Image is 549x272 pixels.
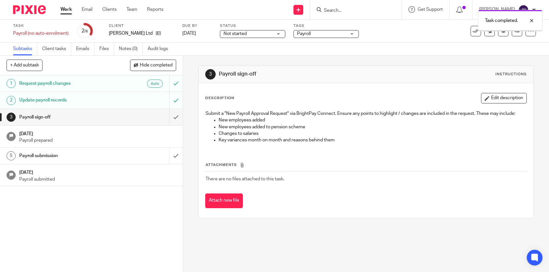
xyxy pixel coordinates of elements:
h1: Update payroll records [19,95,115,105]
span: [DATE] [182,31,196,36]
button: + Add subtask [7,60,42,71]
p: Changes to salaries [219,130,527,137]
a: Reports [147,6,163,13]
div: 1 [7,79,16,88]
label: Due by [182,23,212,28]
img: svg%3E [518,5,529,15]
h1: Payroll sign-off [219,71,380,78]
a: Client tasks [42,43,71,55]
label: Status [220,23,285,28]
span: Payroll [297,31,311,36]
span: Hide completed [140,63,173,68]
p: Description [205,96,234,101]
h1: [DATE] [19,168,176,176]
a: Clients [102,6,117,13]
h1: Payroll sign-off [19,112,115,122]
div: Payroll (no auto-enrolment) [13,30,69,37]
h1: Request payroll changes [19,79,115,88]
div: 2 [81,27,88,35]
p: Submit a "New Payroll Approval Request" via BrightPay Connect. Ensure any points to highlight / c... [206,110,527,117]
h1: [DATE] [19,129,176,137]
a: Work [60,6,72,13]
button: Attach new file [205,193,243,208]
div: 2 [7,96,16,105]
a: Audit logs [148,43,173,55]
p: Payroll submitted [19,176,176,183]
div: Auto [147,80,163,88]
p: [PERSON_NAME] Ltd [109,30,153,37]
a: Emails [76,43,94,55]
button: Hide completed [130,60,176,71]
div: 3 [7,113,16,122]
a: Subtasks [13,43,37,55]
p: Key variances month on month and reasons behind them [219,137,527,143]
p: New employees added to pension scheme [219,124,527,130]
div: 3 [205,69,216,80]
small: /6 [84,29,88,33]
a: Team [126,6,137,13]
div: Instructions [495,72,527,77]
label: Client [109,23,174,28]
span: Attachments [206,163,237,167]
a: Email [82,6,92,13]
p: Task completed. [485,17,518,24]
label: Task [13,23,69,28]
h1: Payroll submission [19,151,115,161]
div: 5 [7,151,16,160]
p: New employees added [219,117,527,123]
a: Files [99,43,114,55]
a: Notes (0) [119,43,143,55]
button: Edit description [481,93,527,103]
span: Not started [224,31,247,36]
p: Payroll prepared [19,137,176,144]
img: Pixie [13,5,46,14]
span: There are no files attached to this task. [206,177,284,181]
